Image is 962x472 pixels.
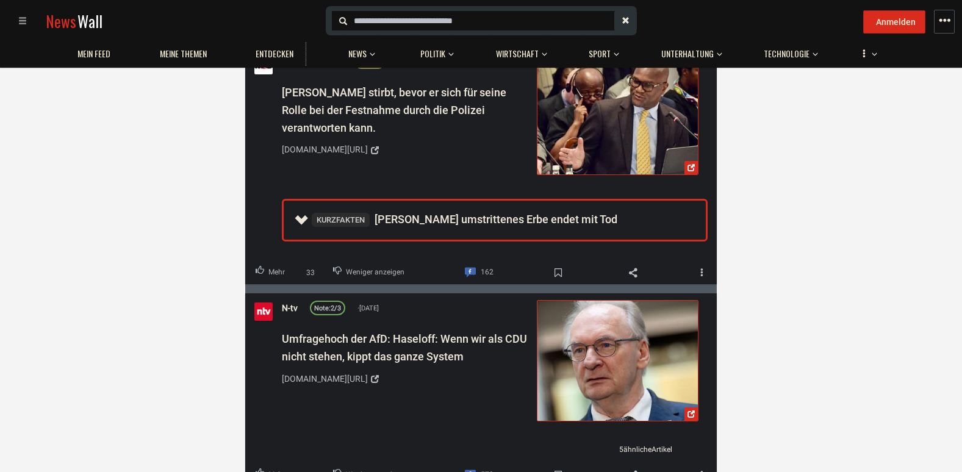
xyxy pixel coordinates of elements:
span: 33 [300,267,321,279]
button: News [342,37,379,66]
button: Sport [583,37,619,66]
button: Technologie [758,37,818,66]
span: Entdecken [256,48,293,59]
a: [DOMAIN_NAME][URL] [282,140,528,160]
span: Anmelden [876,17,916,27]
span: News [348,48,367,59]
a: Wirtschaft [490,42,545,66]
span: Unterhaltung [661,48,714,59]
a: Note:2/3 [310,301,345,315]
span: 5 Artikel [619,445,672,454]
span: Technologie [764,48,809,59]
a: Umfragehoch der AfD: Haseloff: Wenn wir als CDU nicht stehen ... [537,300,698,421]
img: Mthethwa stirbt, bevor er sich für seine Rolle bei der Festnahme durch die ... [537,54,698,174]
summary: Kurzfakten[PERSON_NAME] umstrittenes Erbe endet mit Tod [284,201,706,240]
a: NewsWall [46,10,102,32]
span: Mehr [268,265,285,281]
a: News [342,42,373,66]
img: Umfragehoch der AfD: Haseloff: Wenn wir als CDU nicht stehen ... [537,301,698,421]
span: Politik [420,48,445,59]
span: News [46,10,76,32]
a: [DOMAIN_NAME][URL] [282,369,528,390]
a: Sport [583,42,617,66]
span: Kurzfakten [312,213,370,227]
span: Wirtschaft [496,48,539,59]
span: Note: [314,304,331,312]
span: [PERSON_NAME] umstrittenes Erbe endet mit Tod [312,213,617,226]
span: Wall [77,10,102,32]
span: Meine Themen [160,48,207,59]
button: Downvote [323,261,415,284]
a: Politik [414,42,451,66]
a: 5ähnlicheArtikel [614,443,677,456]
span: Umfragehoch der AfD: Haseloff: Wenn wir als CDU nicht stehen, kippt das ganze System [282,332,527,363]
span: [PERSON_NAME] stirbt, bevor er sich für seine Rolle bei der Festnahme durch die Polizei verantwor... [282,86,506,134]
img: Profilbild von N-tv [254,302,273,321]
span: ähnliche [623,445,652,454]
span: [DATE] [357,303,379,314]
span: Bookmark [540,263,576,282]
a: Unterhaltung [655,42,720,66]
div: [DOMAIN_NAME][URL] [282,143,368,156]
span: Mein Feed [77,48,110,59]
button: Politik [414,37,454,66]
span: 162 [481,265,494,281]
a: Technologie [758,42,816,66]
a: N-tv [282,301,298,315]
button: Wirtschaft [490,37,547,66]
div: 2/3 [314,303,341,314]
button: Unterhaltung [655,37,722,66]
button: Upvote [245,261,295,284]
span: Sport [589,48,611,59]
span: Weniger anzeigen [346,265,404,281]
a: Mthethwa stirbt, bevor er sich für seine Rolle bei der Festnahme durch die ... [537,54,698,175]
button: Anmelden [863,10,925,34]
span: Share [616,263,651,282]
div: [DOMAIN_NAME][URL] [282,372,368,385]
a: Comment [454,261,504,284]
